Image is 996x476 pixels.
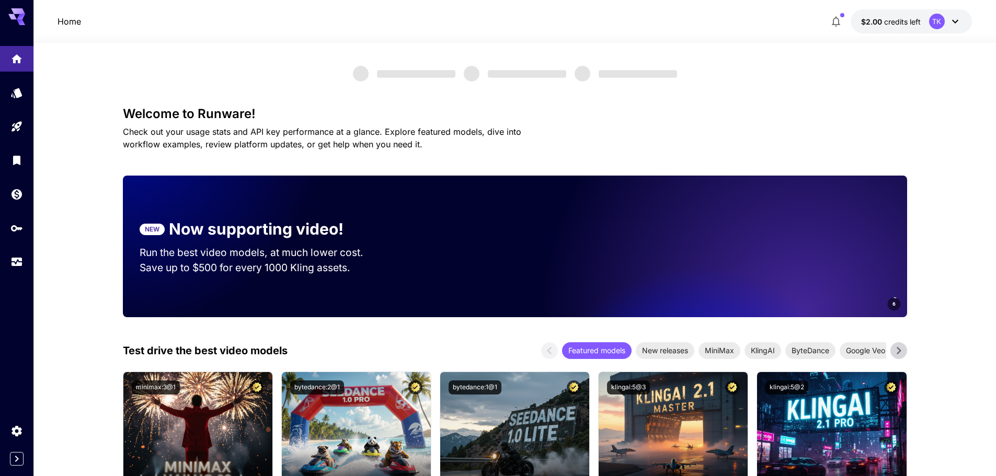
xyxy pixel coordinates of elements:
[10,52,23,65] div: Home
[562,342,632,359] div: Featured models
[250,380,264,394] button: Certified Model – Vetted for best performance and includes a commercial license.
[765,380,808,394] button: klingai:5@2
[408,380,422,394] button: Certified Model – Vetted for best performance and includes a commercial license.
[892,300,896,308] span: 6
[745,342,781,359] div: KlingAI
[861,16,921,27] div: $2.00
[851,9,972,33] button: $2.00TK
[929,14,945,29] div: TK
[785,345,835,356] span: ByteDance
[123,343,288,358] p: Test drive the best video models
[145,225,159,234] p: NEW
[745,345,781,356] span: KlingAI
[562,345,632,356] span: Featured models
[840,342,891,359] div: Google Veo
[636,345,694,356] span: New releases
[10,256,23,269] div: Usage
[861,17,884,26] span: $2.00
[884,17,921,26] span: credits left
[840,345,891,356] span: Google Veo
[567,380,581,394] button: Certified Model – Vetted for best performance and includes a commercial license.
[10,154,23,167] div: Library
[290,380,344,394] button: bytedance:2@1
[169,217,344,241] p: Now supporting video!
[10,86,23,99] div: Models
[58,15,81,28] a: Home
[884,380,898,394] button: Certified Model – Vetted for best performance and includes a commercial license.
[699,345,740,356] span: MiniMax
[123,126,521,149] span: Check out your usage stats and API key performance at a glance. Explore featured models, dive int...
[785,342,835,359] div: ByteDance
[10,452,24,466] button: Expand sidebar
[636,342,694,359] div: New releases
[607,380,650,394] button: klingai:5@3
[140,245,383,260] p: Run the best video models, at much lower cost.
[10,188,23,201] div: Wallet
[140,260,383,275] p: Save up to $500 for every 1000 Kling assets.
[58,15,81,28] nav: breadcrumb
[10,120,23,133] div: Playground
[123,107,907,121] h3: Welcome to Runware!
[10,222,23,235] div: API Keys
[10,424,23,437] div: Settings
[449,380,501,394] button: bytedance:1@1
[132,380,180,394] button: minimax:3@1
[699,342,740,359] div: MiniMax
[725,380,739,394] button: Certified Model – Vetted for best performance and includes a commercial license.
